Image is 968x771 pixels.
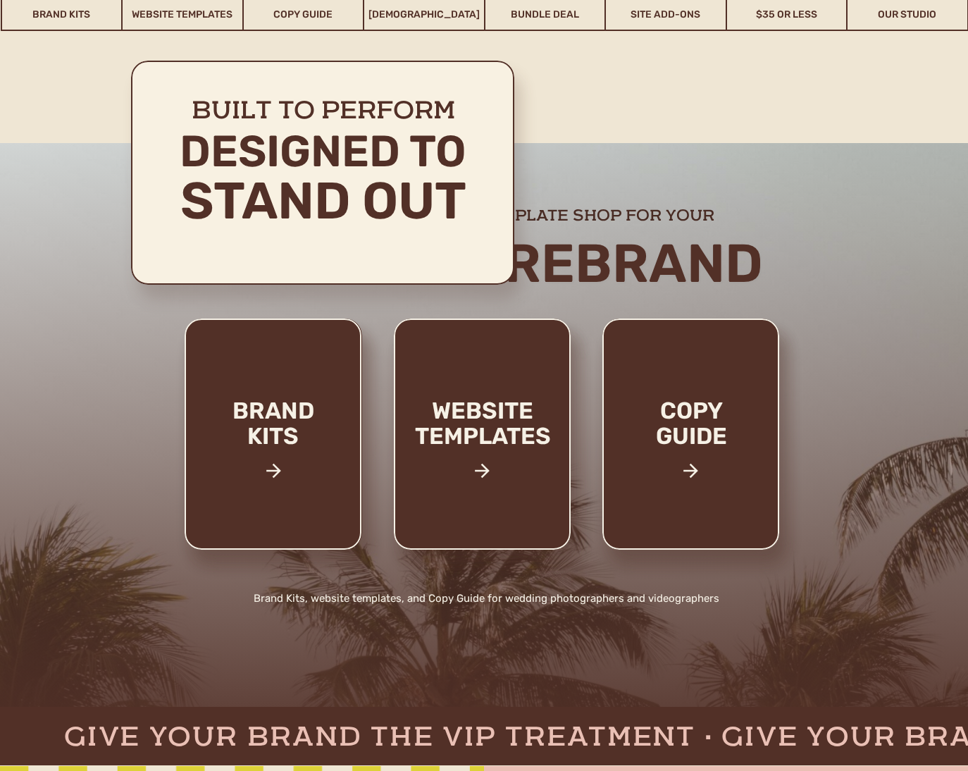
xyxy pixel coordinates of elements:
[626,398,757,496] a: copy guide
[148,98,498,128] h2: Built to perform
[213,398,333,488] a: brand kits
[148,128,498,178] h2: Designed to
[104,235,865,292] h2: Complete rebrand
[136,173,510,241] h2: stand out
[390,398,575,479] a: website templates
[170,590,802,610] h2: Brand Kits, website templates, and Copy Guide for wedding photographers and videographers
